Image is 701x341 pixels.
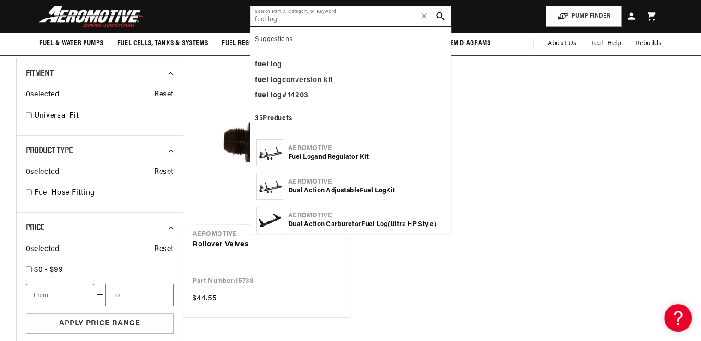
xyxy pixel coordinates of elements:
span: 0 selected [26,89,59,101]
div: conversion kit [255,73,446,89]
a: About Us [541,33,584,55]
b: fuel [255,92,269,99]
span: 0 selected [26,167,59,179]
b: 35 Products [255,115,292,122]
summary: Tech Help [584,33,628,55]
span: 0 selected [26,244,59,256]
b: Fuel [361,221,375,228]
a: Universal Fit [34,110,174,122]
div: and Regulator Kit [288,153,445,162]
img: Fuel Log and Regulator Kit [257,144,283,162]
div: Aeromotive [288,211,445,221]
input: From [26,284,94,306]
div: Dual Action Adjustable Kit [288,186,445,196]
b: Fuel [288,154,302,161]
b: Fuel [360,187,373,194]
div: Aeromotive [288,144,445,153]
img: Dual Action Carburetor Fuel Log (Ultra HP Style) [257,212,283,229]
span: Fuel & Water Pumps [39,39,103,48]
b: log [271,61,282,68]
span: $0 - $99 [34,266,63,274]
img: Aeromotive [36,6,151,27]
span: Product Type [26,146,73,156]
input: To [105,284,174,306]
a: Fuel Hose Fitting [34,187,174,199]
div: Suggestions [255,32,446,50]
span: Rebuilds [635,39,662,49]
div: #14203 [255,88,446,104]
div: Aeromotive [288,178,445,187]
b: Log [303,154,314,161]
span: Fuel Regulators [222,39,276,48]
span: ✕ [420,9,428,24]
b: Log [375,187,387,194]
span: System Diagrams [436,39,490,48]
summary: Fuel Regulators [215,33,283,54]
a: Rollover Valves [193,239,341,251]
span: Price [26,223,44,233]
span: Fuel Cells, Tanks & Systems [117,39,208,48]
summary: Fuel & Water Pumps [32,33,110,54]
b: Log [376,221,388,228]
b: fuel [255,77,269,84]
button: search button [430,6,451,26]
span: Fitment [26,69,53,78]
img: Dual Action Adjustable Fuel Log Kit [257,178,283,195]
div: Dual Action Carburetor (Ultra HP Style) [288,220,445,229]
summary: Fuel Cells, Tanks & Systems [110,33,215,54]
b: log [271,92,282,99]
span: Tech Help [591,39,621,49]
summary: Rebuilds [628,33,669,55]
summary: System Diagrams [429,33,497,54]
b: log [271,77,282,84]
span: Reset [154,167,174,179]
span: Reset [154,89,174,101]
span: — [97,289,103,301]
b: fuel [255,61,269,68]
input: Search by Part Number, Category or Keyword [250,6,451,26]
button: Apply Price Range [26,313,174,334]
span: Reset [154,244,174,256]
button: PUMP FINDER [546,6,621,27]
span: About Us [548,40,577,47]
